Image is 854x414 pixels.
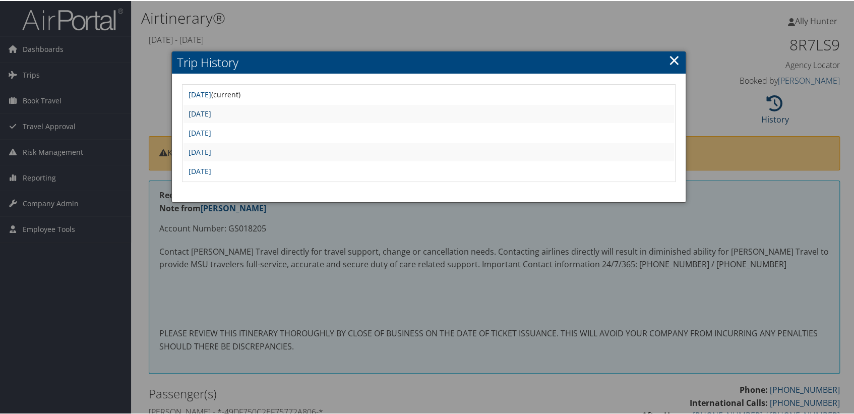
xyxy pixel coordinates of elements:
[668,49,680,69] a: ×
[189,108,211,117] a: [DATE]
[189,165,211,175] a: [DATE]
[189,89,211,98] a: [DATE]
[189,127,211,137] a: [DATE]
[172,50,686,73] h2: Trip History
[189,146,211,156] a: [DATE]
[184,85,674,103] td: (current)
